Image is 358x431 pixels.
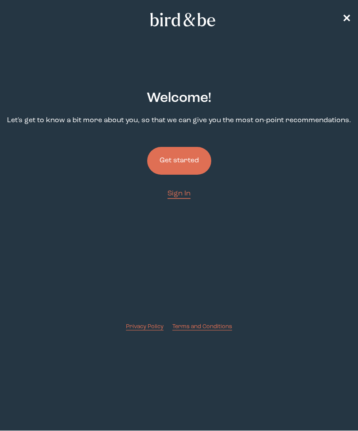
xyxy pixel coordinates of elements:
[126,324,164,330] span: Privacy Policy
[172,322,232,331] a: Terms and Conditions
[342,12,351,27] a: ✕
[168,189,190,199] a: Sign In
[147,88,211,109] h2: Welcome !
[168,190,190,197] span: Sign In
[126,322,164,331] a: Privacy Policy
[314,390,349,422] iframe: Gorgias live chat messenger
[172,324,232,330] span: Terms and Conditions
[147,147,211,175] button: Get started
[7,116,351,126] p: Let's get to know a bit more about you, so that we can give you the most on-point recommendations.
[342,14,351,25] span: ✕
[147,133,211,189] a: Get started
